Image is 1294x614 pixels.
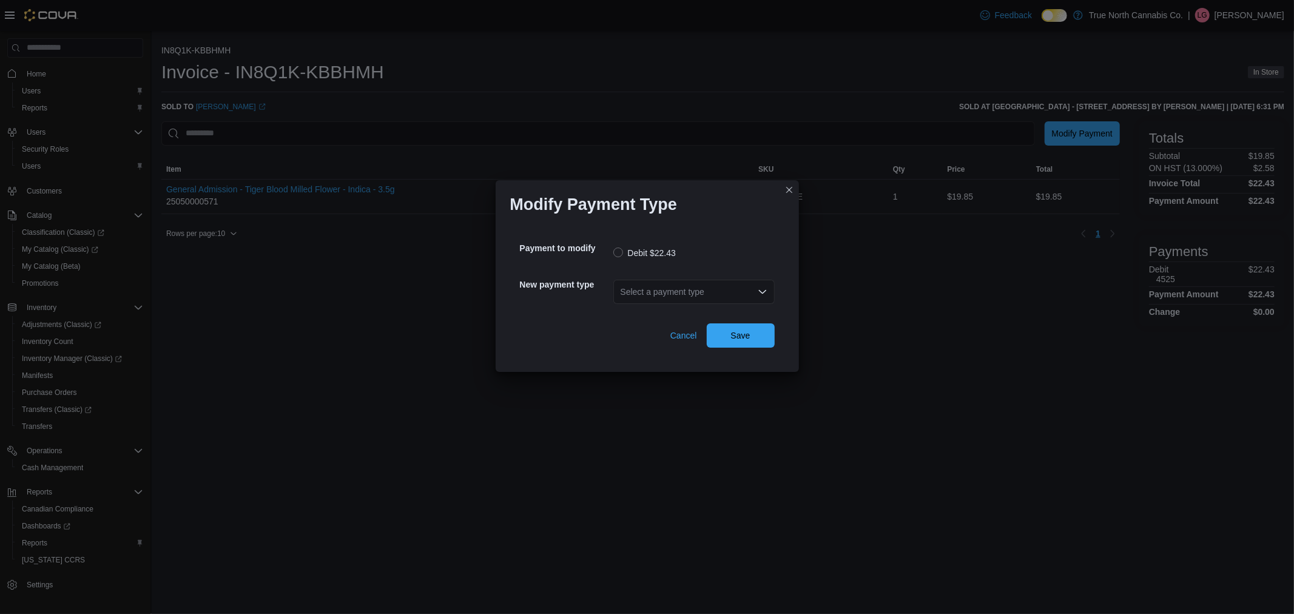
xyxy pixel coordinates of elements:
h5: New payment type [520,272,611,297]
h1: Modify Payment Type [510,195,678,214]
button: Closes this modal window [782,183,797,197]
button: Save [707,323,775,348]
span: Save [731,329,750,342]
input: Accessible screen reader label [621,285,622,299]
h5: Payment to modify [520,236,611,260]
button: Cancel [666,323,702,348]
button: Open list of options [758,287,767,297]
label: Debit $22.43 [613,246,676,260]
span: Cancel [670,329,697,342]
